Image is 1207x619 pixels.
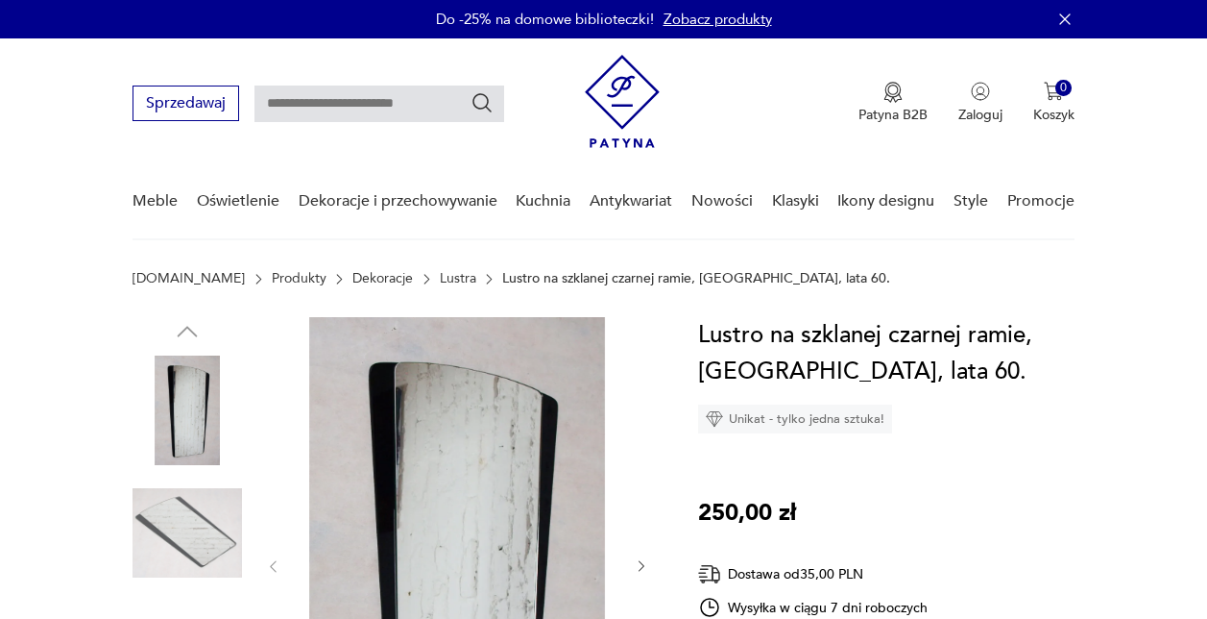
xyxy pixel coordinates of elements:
[691,164,753,238] a: Nowości
[299,164,497,238] a: Dekoracje i przechowywanie
[436,10,654,29] p: Do -25% na domowe biblioteczki!
[502,271,890,286] p: Lustro na szklanej czarnej ramie, [GEOGRAPHIC_DATA], lata 60.
[585,55,660,148] img: Patyna - sklep z meblami i dekoracjami vintage
[858,82,928,124] a: Ikona medaluPatyna B2B
[971,82,990,101] img: Ikonka użytkownika
[698,317,1074,390] h1: Lustro na szklanej czarnej ramie, [GEOGRAPHIC_DATA], lata 60.
[954,164,988,238] a: Style
[837,164,934,238] a: Ikony designu
[516,164,570,238] a: Kuchnia
[698,495,796,532] p: 250,00 zł
[698,405,892,433] div: Unikat - tylko jedna sztuka!
[197,164,279,238] a: Oświetlenie
[698,596,929,619] div: Wysyłka w ciągu 7 dni roboczych
[698,562,929,586] div: Dostawa od 35,00 PLN
[352,271,413,286] a: Dekoracje
[958,82,1002,124] button: Zaloguj
[133,479,242,588] img: Zdjęcie produktu Lustro na szklanej czarnej ramie, Niemcy, lata 60.
[1007,164,1074,238] a: Promocje
[1055,80,1072,96] div: 0
[706,410,723,428] img: Ikona diamentu
[133,356,242,465] img: Zdjęcie produktu Lustro na szklanej czarnej ramie, Niemcy, lata 60.
[698,562,721,586] img: Ikona dostawy
[958,106,1002,124] p: Zaloguj
[1033,82,1074,124] button: 0Koszyk
[133,271,245,286] a: [DOMAIN_NAME]
[664,10,772,29] a: Zobacz produkty
[1033,106,1074,124] p: Koszyk
[858,106,928,124] p: Patyna B2B
[590,164,672,238] a: Antykwariat
[133,98,239,111] a: Sprzedawaj
[1044,82,1063,101] img: Ikona koszyka
[471,91,494,114] button: Szukaj
[858,82,928,124] button: Patyna B2B
[772,164,819,238] a: Klasyki
[883,82,903,103] img: Ikona medalu
[133,164,178,238] a: Meble
[440,271,476,286] a: Lustra
[133,86,239,121] button: Sprzedawaj
[272,271,326,286] a: Produkty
